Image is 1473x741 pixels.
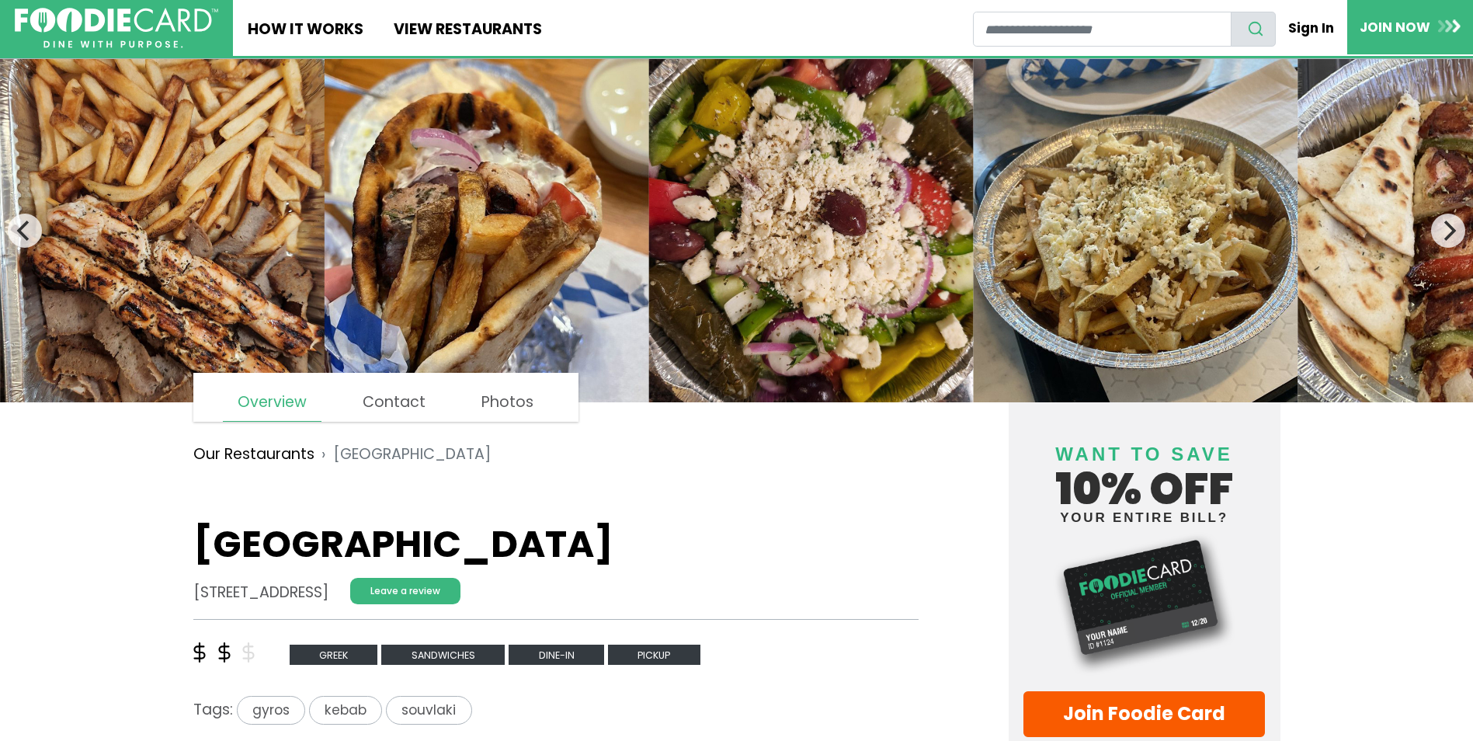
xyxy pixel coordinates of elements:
span: gyros [237,696,305,725]
small: your entire bill? [1023,511,1266,524]
a: kebab [309,699,386,720]
a: Our Restaurants [193,444,314,466]
a: Join Foodie Card [1023,691,1266,737]
a: sandwiches [381,643,509,664]
button: search [1231,12,1276,47]
button: Previous [8,214,42,248]
a: greek [290,643,382,664]
li: [GEOGRAPHIC_DATA] [314,444,491,466]
nav: page links [193,373,579,422]
a: Leave a review [350,578,460,604]
span: Pickup [608,645,700,666]
span: sandwiches [381,645,505,666]
span: Want to save [1055,444,1232,464]
span: Dine-in [509,645,604,666]
a: souvlaki [386,699,471,720]
a: Sign In [1276,11,1347,45]
a: Contact [348,384,440,421]
img: Foodie Card [1023,532,1266,676]
h4: 10% off [1023,424,1266,524]
span: souvlaki [386,696,471,725]
a: Overview [223,384,321,422]
nav: breadcrumb [193,432,919,477]
span: kebab [309,696,382,725]
div: Tags: [193,696,919,732]
address: [STREET_ADDRESS] [193,582,328,604]
a: Photos [467,384,548,421]
a: Dine-in [509,643,608,664]
input: restaurant search [973,12,1232,47]
span: greek [290,645,378,666]
a: gyros [233,699,309,720]
h1: [GEOGRAPHIC_DATA] [193,522,919,567]
button: Next [1431,214,1465,248]
img: FoodieCard; Eat, Drink, Save, Donate [15,8,218,49]
a: Pickup [608,643,700,664]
